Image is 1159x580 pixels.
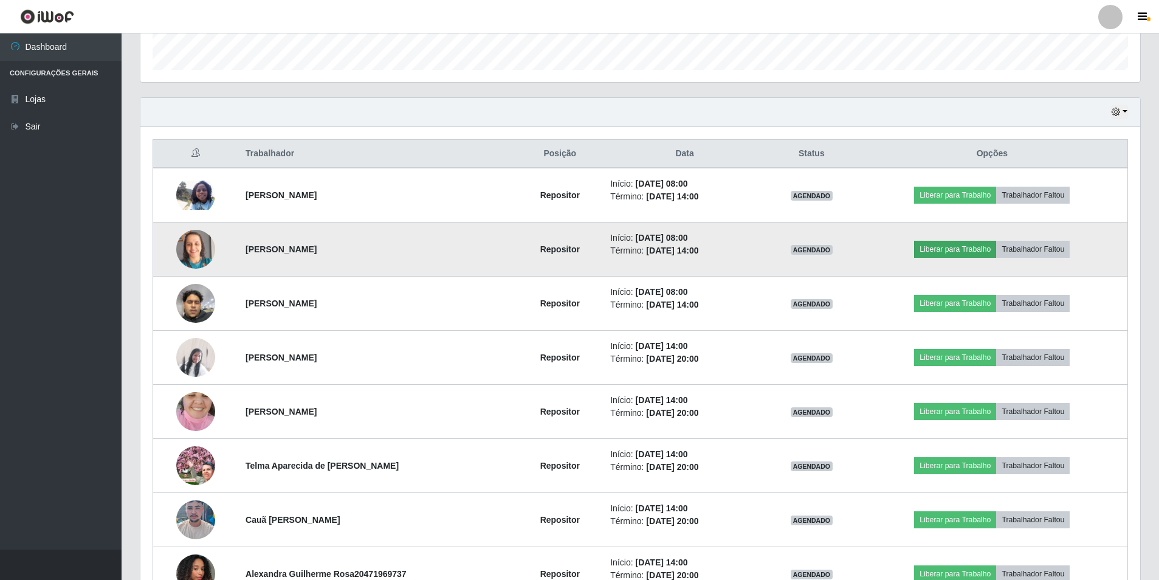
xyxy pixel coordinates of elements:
li: Término: [610,244,759,257]
button: Liberar para Trabalho [914,457,996,474]
th: Trabalhador [238,140,517,168]
strong: Repositor [540,515,580,525]
time: [DATE] 14:00 [635,503,687,513]
time: [DATE] 14:00 [646,192,698,201]
img: 1753488226695.jpeg [176,446,215,485]
button: Liberar para Trabalho [914,349,996,366]
time: [DATE] 20:00 [646,462,698,472]
strong: Repositor [540,244,580,254]
button: Liberar para Trabalho [914,241,996,258]
strong: Repositor [540,299,580,308]
time: [DATE] 14:00 [635,449,687,459]
li: Início: [610,556,759,569]
button: Liberar para Trabalho [914,295,996,312]
li: Término: [610,461,759,474]
li: Início: [610,394,759,407]
span: AGENDADO [791,570,833,579]
button: Trabalhador Faltou [996,511,1070,528]
strong: [PERSON_NAME] [246,299,317,308]
img: CoreUI Logo [20,9,74,24]
button: Trabalhador Faltou [996,241,1070,258]
th: Data [603,140,766,168]
time: [DATE] 14:00 [646,300,698,309]
span: AGENDADO [791,245,833,255]
strong: Repositor [540,353,580,362]
span: AGENDADO [791,461,833,471]
img: 1757527651666.jpeg [176,477,215,563]
li: Término: [610,299,759,311]
time: [DATE] 14:00 [646,246,698,255]
time: [DATE] 14:00 [635,558,687,567]
strong: [PERSON_NAME] [246,407,317,416]
button: Liberar para Trabalho [914,187,996,204]
strong: [PERSON_NAME] [246,244,317,254]
button: Trabalhador Faltou [996,457,1070,474]
img: 1757116559947.jpeg [176,277,215,329]
li: Início: [610,340,759,353]
strong: Repositor [540,569,580,579]
strong: Repositor [540,407,580,416]
li: Início: [610,448,759,461]
strong: Repositor [540,461,580,471]
li: Término: [610,407,759,419]
strong: Repositor [540,190,580,200]
time: [DATE] 20:00 [646,354,698,364]
span: AGENDADO [791,516,833,525]
button: Trabalhador Faltou [996,349,1070,366]
li: Início: [610,502,759,515]
img: 1755715203050.jpeg [176,215,215,284]
li: Término: [610,515,759,528]
time: [DATE] 08:00 [635,179,687,188]
li: Início: [610,232,759,244]
button: Trabalhador Faltou [996,295,1070,312]
span: AGENDADO [791,407,833,417]
strong: Alexandra Guilherme Rosa20471969737 [246,569,407,579]
time: [DATE] 08:00 [635,233,687,243]
li: Término: [610,190,759,203]
span: AGENDADO [791,299,833,309]
time: [DATE] 08:00 [635,287,687,297]
th: Status [766,140,857,168]
li: Início: [610,286,759,299]
time: [DATE] 14:00 [635,341,687,351]
th: Posição [517,140,603,168]
th: Opções [857,140,1128,168]
time: [DATE] 14:00 [635,395,687,405]
strong: Telma Aparecida de [PERSON_NAME] [246,461,399,471]
time: [DATE] 20:00 [646,570,698,580]
strong: Cauã [PERSON_NAME] [246,515,340,525]
time: [DATE] 20:00 [646,408,698,418]
strong: [PERSON_NAME] [246,353,317,362]
img: 1753380554375.jpeg [176,377,215,446]
button: Liberar para Trabalho [914,511,996,528]
img: 1751480704015.jpeg [176,338,215,377]
span: AGENDADO [791,191,833,201]
li: Término: [610,353,759,365]
strong: [PERSON_NAME] [246,190,317,200]
span: AGENDADO [791,353,833,363]
li: Início: [610,178,759,190]
button: Liberar para Trabalho [914,403,996,420]
button: Trabalhador Faltou [996,403,1070,420]
button: Trabalhador Faltou [996,187,1070,204]
time: [DATE] 20:00 [646,516,698,526]
img: 1753190771762.jpeg [176,181,215,210]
